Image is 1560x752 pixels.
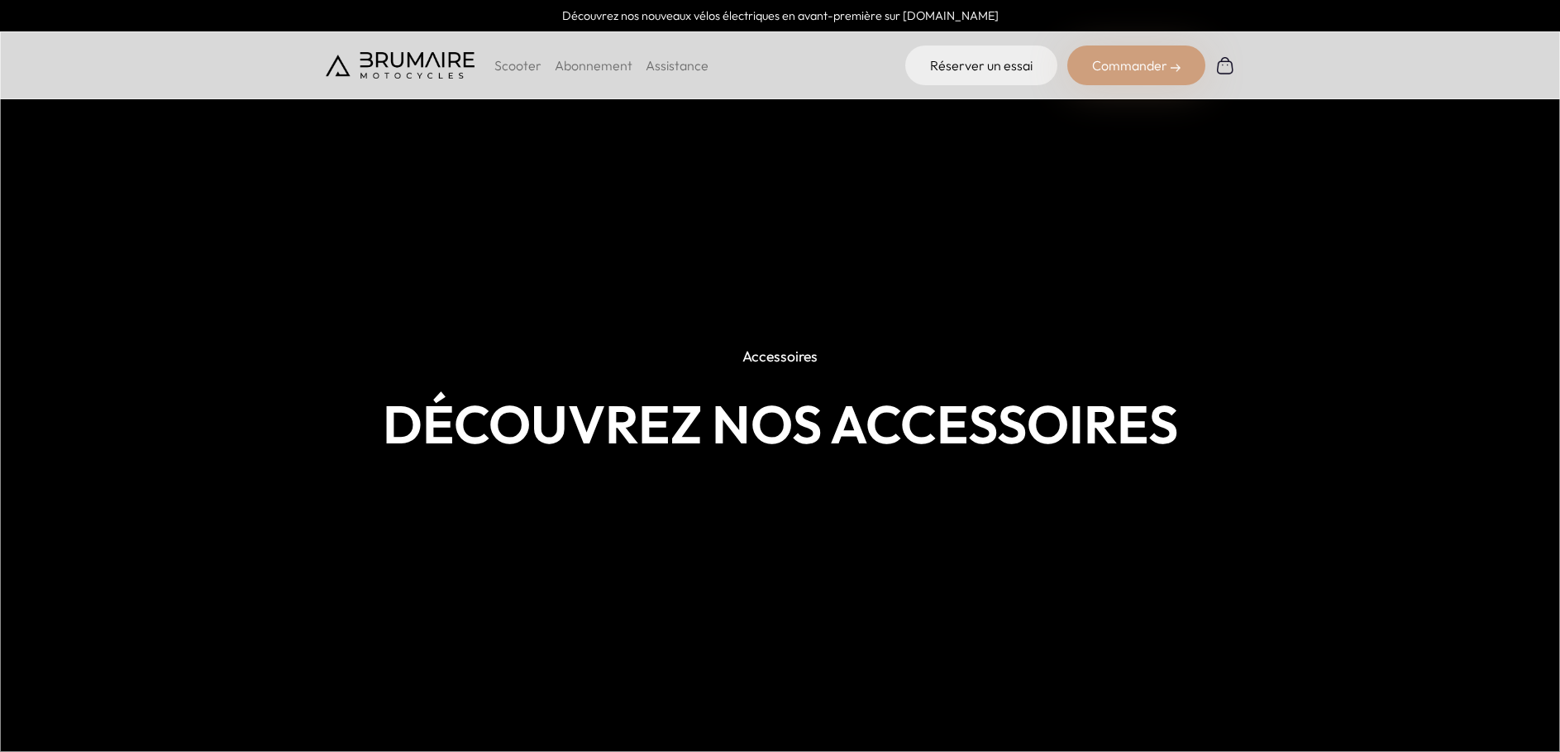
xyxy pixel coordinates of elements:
[1215,55,1235,75] img: Panier
[326,52,475,79] img: Brumaire Motocycles
[730,338,830,375] p: Accessoires
[905,46,1057,85] a: Réserver un essai
[1067,46,1205,85] div: Commander
[555,57,632,74] a: Abonnement
[326,394,1235,455] h1: Découvrez nos accessoires
[1171,63,1181,73] img: right-arrow-2.png
[494,55,541,75] p: Scooter
[646,57,708,74] a: Assistance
